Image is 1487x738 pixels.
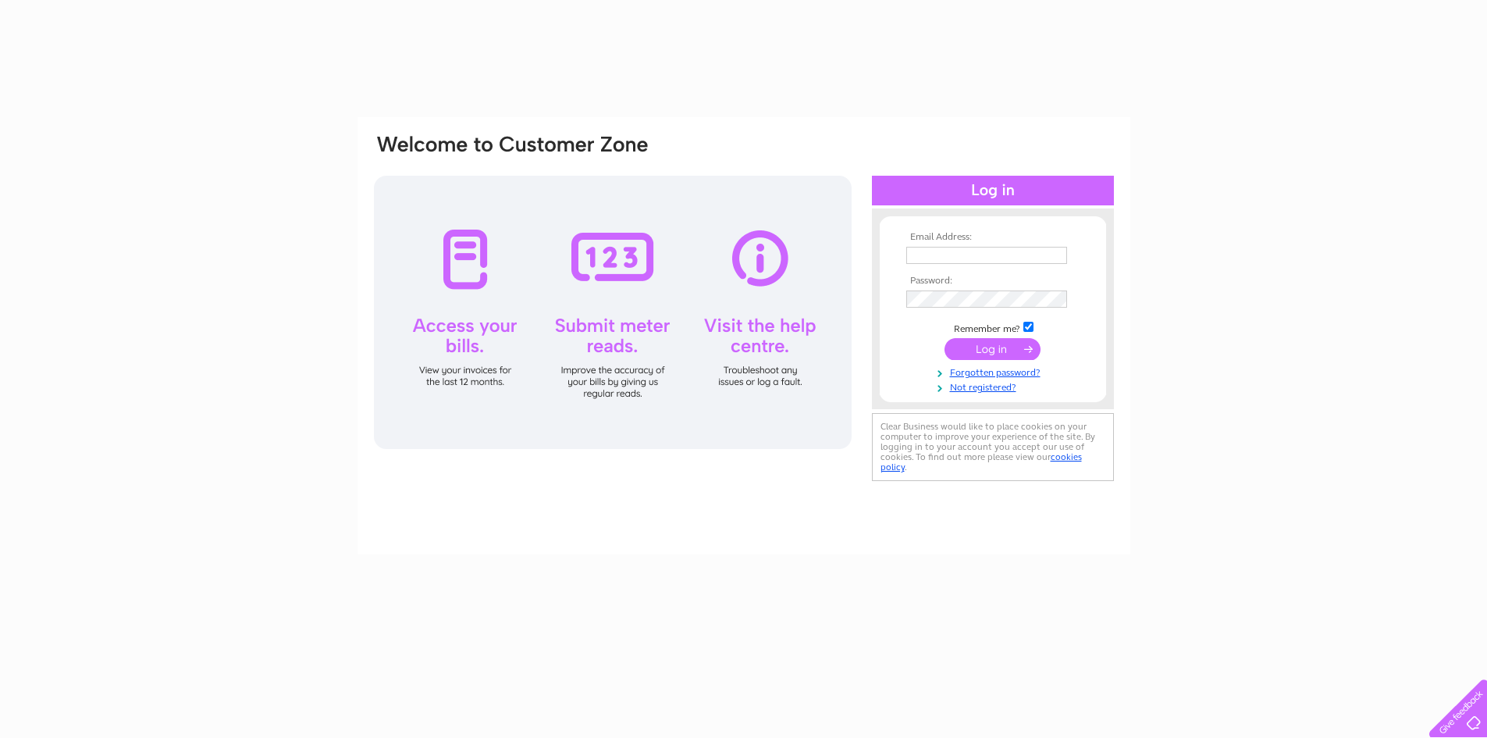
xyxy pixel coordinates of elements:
[944,338,1041,360] input: Submit
[902,276,1083,287] th: Password:
[906,379,1083,394] a: Not registered?
[906,364,1083,379] a: Forgotten password?
[902,232,1083,243] th: Email Address:
[880,451,1082,472] a: cookies policy
[902,319,1083,335] td: Remember me?
[872,413,1114,481] div: Clear Business would like to place cookies on your computer to improve your experience of the sit...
